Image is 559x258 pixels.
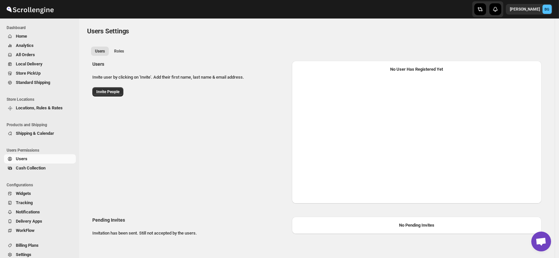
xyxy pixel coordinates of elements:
[7,182,76,188] span: Configurations
[4,129,76,138] button: Shipping & Calendar
[16,71,41,76] span: Store PickUp
[16,34,27,39] span: Home
[91,47,109,56] button: All customers
[16,219,42,224] span: Delivery Apps
[7,25,76,30] span: Dashboard
[92,87,123,96] button: Invite People
[4,50,76,59] button: All Orders
[96,89,119,94] span: Invite People
[545,7,550,12] text: BG
[4,198,76,207] button: Tracking
[114,49,124,54] span: Roles
[16,80,50,85] span: Standard Shipping
[87,27,129,35] span: Users Settings
[7,122,76,128] span: Products and Shipping
[92,217,287,223] h2: Pending Invites
[87,58,547,246] div: All customers
[92,230,287,237] p: Invitation has been sent. Still not accepted by the users.
[16,156,27,161] span: Users
[16,200,33,205] span: Tracking
[16,166,46,170] span: Cash Collection
[16,191,31,196] span: Widgets
[7,148,76,153] span: Users Permissions
[4,41,76,50] button: Analytics
[16,243,39,248] span: Billing Plans
[297,66,536,73] div: No User Has Registered Yet
[16,61,43,66] span: Local Delivery
[16,52,35,57] span: All Orders
[4,226,76,235] button: WorkFlow
[531,232,551,251] div: Open chat
[92,61,287,67] h2: Users
[92,74,287,81] p: Invite user by clicking on 'Invite'. Add their first name, last name & email address.
[5,1,55,18] img: ScrollEngine
[4,103,76,113] button: Locations, Rules & Rates
[16,105,63,110] span: Locations, Rules & Rates
[95,49,105,54] span: Users
[4,189,76,198] button: Widgets
[4,32,76,41] button: Home
[297,222,536,229] div: No Pending Invites
[543,5,552,14] span: Brajesh Giri
[4,241,76,250] button: Billing Plans
[7,97,76,102] span: Store Locations
[16,228,35,233] span: WorkFlow
[506,4,552,15] button: User menu
[4,164,76,173] button: Cash Collection
[16,209,40,214] span: Notifications
[4,217,76,226] button: Delivery Apps
[4,154,76,164] button: Users
[4,207,76,217] button: Notifications
[16,43,34,48] span: Analytics
[16,252,31,257] span: Settings
[510,7,540,12] p: [PERSON_NAME]
[16,131,54,136] span: Shipping & Calendar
